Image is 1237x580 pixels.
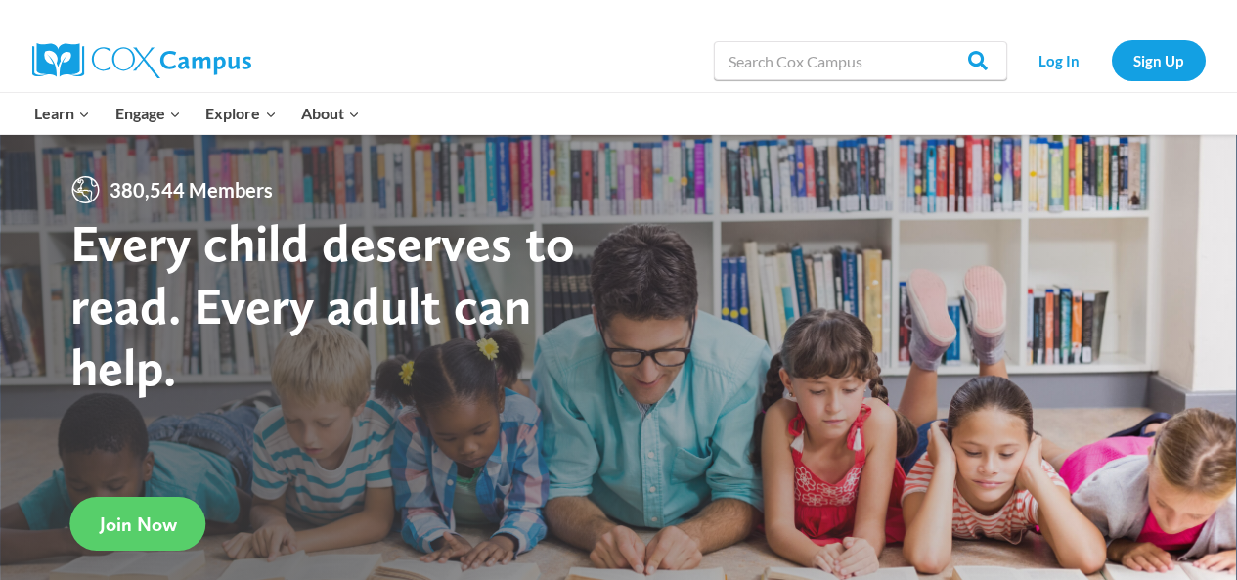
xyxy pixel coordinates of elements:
[1112,40,1206,80] a: Sign Up
[1017,40,1102,80] a: Log In
[1017,40,1206,80] nav: Secondary Navigation
[115,101,181,126] span: Engage
[301,101,360,126] span: About
[34,101,90,126] span: Learn
[205,101,276,126] span: Explore
[70,497,206,551] a: Join Now
[70,211,575,398] strong: Every child deserves to read. Every adult can help.
[714,41,1007,80] input: Search Cox Campus
[102,174,281,205] span: 380,544 Members
[100,513,177,536] span: Join Now
[22,93,373,134] nav: Primary Navigation
[32,43,251,78] img: Cox Campus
